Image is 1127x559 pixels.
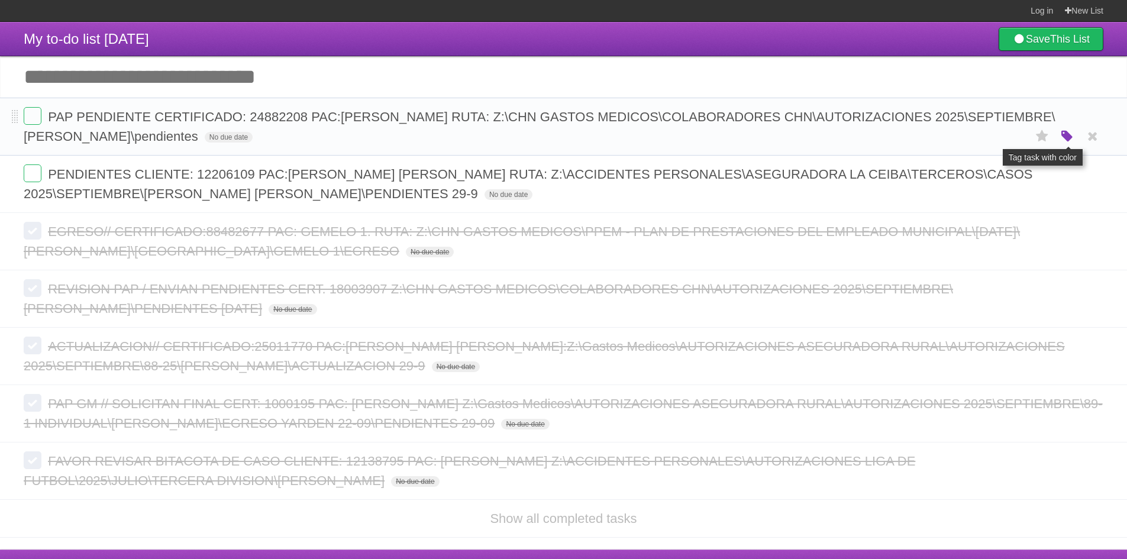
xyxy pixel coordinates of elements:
span: No due date [432,361,480,372]
span: FAVOR REVISAR BITACOTA DE CASO CLIENTE: 12138795 PAC: [PERSON_NAME] Z:\ACCIDENTES PERSONALES\AUTO... [24,454,915,488]
label: Done [24,337,41,354]
span: PAP GM // SOLICITAN FINAL CERT: 1000195 PAC: [PERSON_NAME] Z:\Gastos Medicos\AUTORIZACIONES ASEGU... [24,396,1103,431]
span: ACTUALIZACION// CERTIFICADO:25011770 PAC:[PERSON_NAME] [PERSON_NAME]:Z:\Gastos Medicos\AUTORIZACI... [24,339,1065,373]
label: Done [24,394,41,412]
label: Star task [1031,127,1054,146]
a: SaveThis List [999,27,1103,51]
a: Show all completed tasks [490,511,637,526]
label: Done [24,164,41,182]
label: Done [24,451,41,469]
label: Done [24,107,41,125]
label: Done [24,279,41,297]
b: This List [1050,33,1090,45]
span: REVISION PAP / ENVIAN PENDIENTES CERT. 18003907 Z:\CHN GASTOS MEDICOS\COLABORADORES CHN\AUTORIZAC... [24,282,953,316]
span: No due date [269,304,317,315]
span: No due date [485,189,532,200]
span: PAP PENDIENTE CERTIFICADO: 24882208 PAC:[PERSON_NAME] RUTA: Z:\CHN GASTOS MEDICOS\COLABORADORES C... [24,109,1055,144]
span: No due date [391,476,439,487]
span: No due date [501,419,549,429]
span: No due date [205,132,253,143]
span: EGRESO// CERTIFICADO:88482677 PAC: GEMELO 1. RUTA: Z:\CHN GASTOS MEDICOS\PPEM - PLAN DE PRESTACIO... [24,224,1020,259]
span: My to-do list [DATE] [24,31,149,47]
span: No due date [406,247,454,257]
span: PENDIENTES CLIENTE: 12206109 PAC:[PERSON_NAME] [PERSON_NAME] RUTA: Z:\ACCIDENTES PERSONALES\ASEGU... [24,167,1032,201]
label: Done [24,222,41,240]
